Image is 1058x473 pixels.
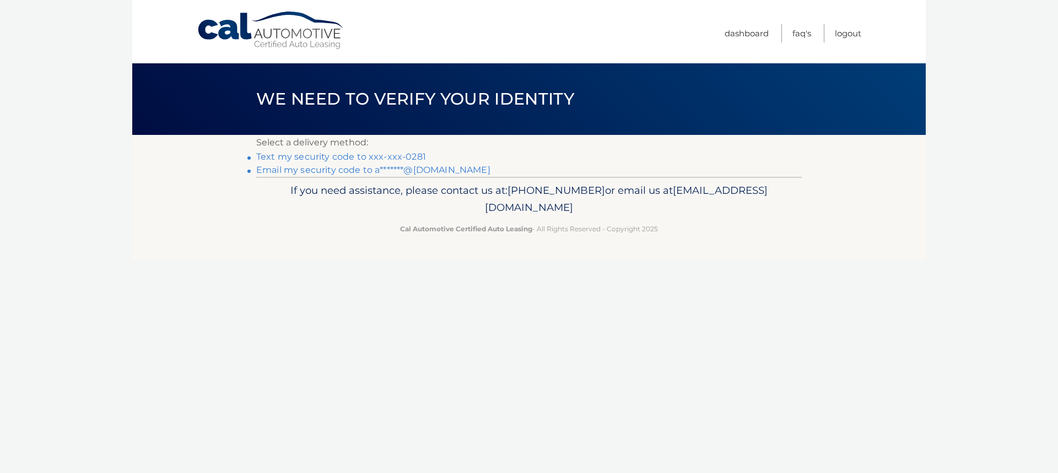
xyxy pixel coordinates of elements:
a: Logout [835,24,861,42]
p: If you need assistance, please contact us at: or email us at [263,182,795,217]
span: [PHONE_NUMBER] [508,184,605,197]
p: Select a delivery method: [256,135,802,150]
a: Dashboard [725,24,769,42]
a: Cal Automotive [197,11,346,50]
a: FAQ's [792,24,811,42]
a: Email my security code to a*******@[DOMAIN_NAME] [256,165,490,175]
strong: Cal Automotive Certified Auto Leasing [400,225,532,233]
p: - All Rights Reserved - Copyright 2025 [263,223,795,235]
span: We need to verify your identity [256,89,574,109]
a: Text my security code to xxx-xxx-0281 [256,151,426,162]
